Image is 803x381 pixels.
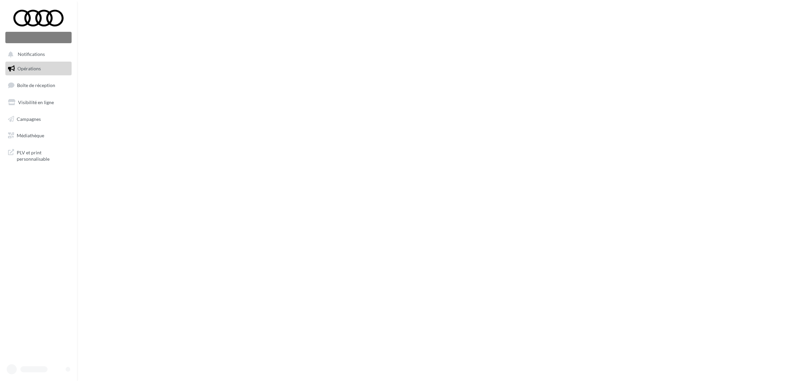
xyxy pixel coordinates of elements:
span: Médiathèque [17,133,44,138]
a: Visibilité en ligne [4,95,73,109]
a: Médiathèque [4,129,73,143]
span: Visibilité en ligne [18,99,54,105]
a: PLV et print personnalisable [4,145,73,165]
span: Boîte de réception [17,82,55,88]
span: Opérations [17,66,41,71]
div: Nouvelle campagne [5,32,72,43]
span: Notifications [18,52,45,57]
a: Campagnes [4,112,73,126]
span: Campagnes [17,116,41,122]
a: Opérations [4,62,73,76]
span: PLV et print personnalisable [17,148,69,162]
a: Boîte de réception [4,78,73,92]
